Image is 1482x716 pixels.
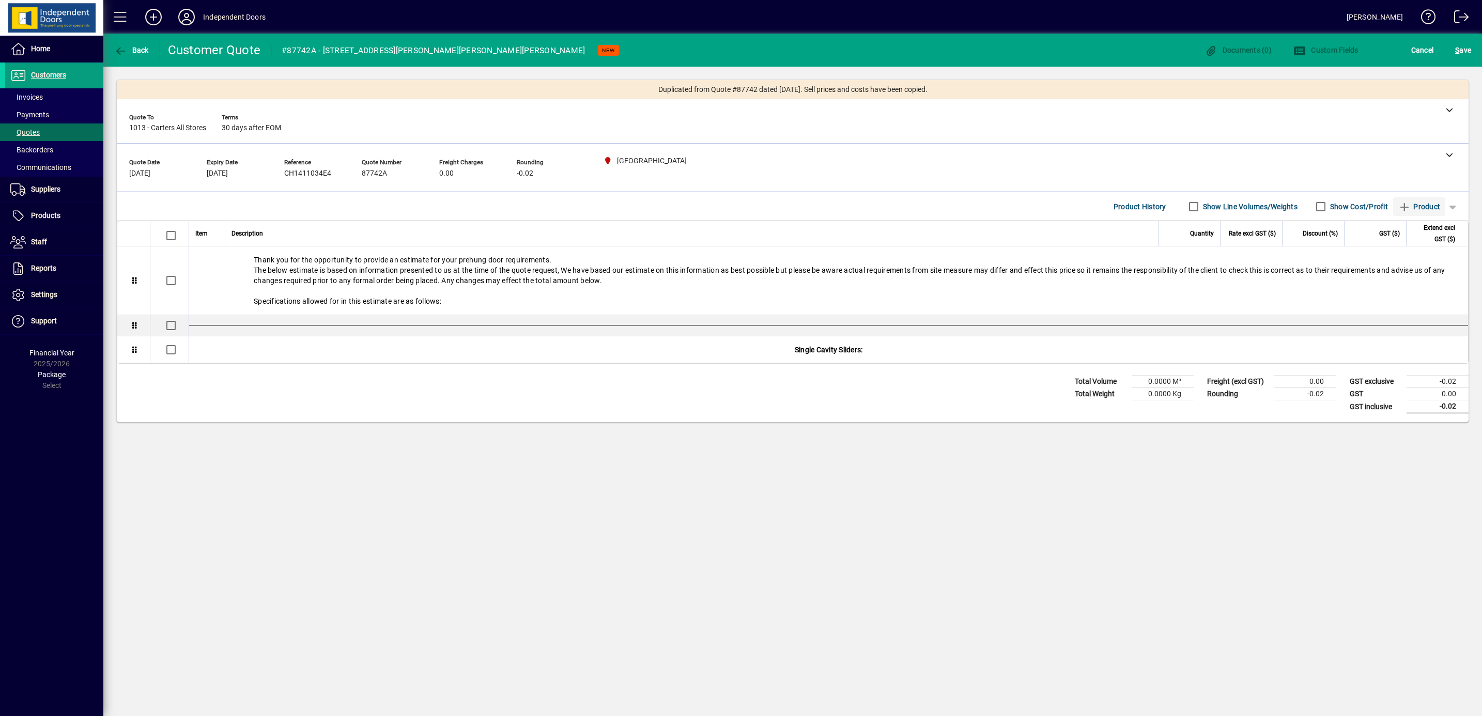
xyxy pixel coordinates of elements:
div: Thank you for the opportunity to provide an estimate for your prehung door requirements. The belo... [189,246,1468,315]
button: Product [1393,197,1445,216]
span: Custom Fields [1293,46,1359,54]
a: Suppliers [5,177,103,203]
td: GST inclusive [1345,400,1407,413]
span: Quotes [10,128,40,136]
td: Total Volume [1070,376,1132,388]
button: Product History [1109,197,1170,216]
td: 0.0000 M³ [1132,376,1194,388]
a: Support [5,308,103,334]
span: Discount (%) [1303,228,1338,239]
div: #87742A - [STREET_ADDRESS][PERSON_NAME][PERSON_NAME][PERSON_NAME] [282,42,585,59]
span: CH1411034E4 [284,169,331,178]
div: Customer Quote [168,42,261,58]
span: Backorders [10,146,53,154]
span: Cancel [1411,42,1434,58]
span: Products [31,211,60,220]
a: Payments [5,106,103,123]
div: Single Cavity Sliders: [189,336,1468,363]
a: Backorders [5,141,103,159]
span: Product [1398,198,1440,215]
span: Description [231,228,263,239]
span: Invoices [10,93,43,101]
button: Cancel [1409,41,1437,59]
span: Payments [10,111,49,119]
a: Home [5,36,103,62]
span: Quantity [1190,228,1214,239]
td: -0.02 [1407,376,1469,388]
span: 1013 - Carters All Stores [129,124,206,132]
button: Back [112,41,151,59]
span: Settings [31,290,57,299]
button: Save [1453,41,1474,59]
span: Documents (0) [1205,46,1272,54]
span: 30 days after EOM [222,124,281,132]
span: [DATE] [207,169,228,178]
span: Rate excl GST ($) [1229,228,1276,239]
span: Financial Year [29,349,74,357]
a: Staff [5,229,103,255]
span: Package [38,370,66,379]
td: Rounding [1202,388,1274,400]
a: Settings [5,282,103,308]
span: Item [195,228,208,239]
span: S [1455,46,1459,54]
a: Communications [5,159,103,176]
span: Duplicated from Quote #87742 dated [DATE]. Sell prices and costs have been copied. [658,84,928,95]
span: -0.02 [517,169,533,178]
span: Customers [31,71,66,79]
td: GST [1345,388,1407,400]
td: -0.02 [1407,400,1469,413]
span: NEW [602,47,615,54]
td: Freight (excl GST) [1202,376,1274,388]
app-page-header-button: Back [103,41,160,59]
button: Profile [170,8,203,26]
td: GST exclusive [1345,376,1407,388]
button: Custom Fields [1291,41,1361,59]
div: [PERSON_NAME] [1347,9,1403,25]
a: Products [5,203,103,229]
a: Reports [5,256,103,282]
span: 0.00 [439,169,454,178]
td: 0.0000 Kg [1132,388,1194,400]
span: Reports [31,264,56,272]
button: Documents (0) [1202,41,1274,59]
span: ave [1455,42,1471,58]
a: Quotes [5,123,103,141]
td: -0.02 [1274,388,1336,400]
span: Product History [1114,198,1166,215]
td: Total Weight [1070,388,1132,400]
span: GST ($) [1379,228,1400,239]
a: Knowledge Base [1413,2,1436,36]
td: 0.00 [1274,376,1336,388]
td: 0.00 [1407,388,1469,400]
label: Show Line Volumes/Weights [1201,201,1298,212]
span: Suppliers [31,185,60,193]
span: Communications [10,163,71,172]
span: Support [31,317,57,325]
span: Staff [31,238,47,246]
span: 87742A [362,169,387,178]
span: Extend excl GST ($) [1413,222,1455,245]
a: Logout [1446,2,1469,36]
label: Show Cost/Profit [1328,201,1388,212]
div: Independent Doors [203,9,266,25]
a: Invoices [5,88,103,106]
span: [DATE] [129,169,150,178]
span: Back [114,46,149,54]
button: Add [137,8,170,26]
span: Home [31,44,50,53]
